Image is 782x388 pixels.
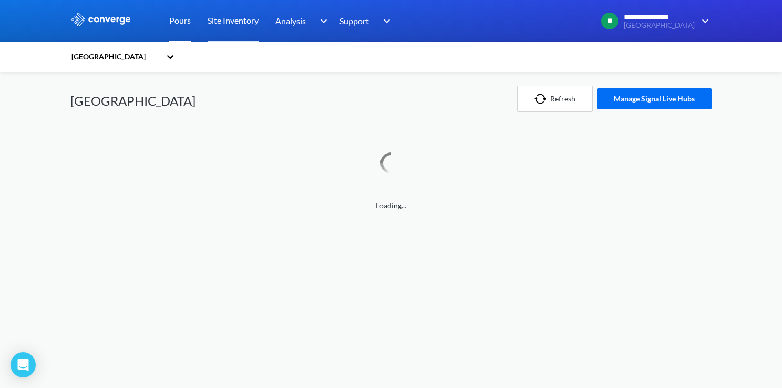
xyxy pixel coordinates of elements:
[313,15,330,27] img: downArrow.svg
[11,352,36,377] div: Open Intercom Messenger
[339,14,369,27] span: Support
[624,22,695,29] span: [GEOGRAPHIC_DATA]
[70,13,131,26] img: logo_ewhite.svg
[517,86,593,112] button: Refresh
[275,14,306,27] span: Analysis
[695,15,712,27] img: downArrow.svg
[70,93,195,109] h1: [GEOGRAPHIC_DATA]
[70,51,161,63] div: [GEOGRAPHIC_DATA]
[534,94,550,104] img: icon-refresh.svg
[70,200,712,211] span: Loading...
[597,88,712,109] button: Manage Signal Live Hubs
[376,15,393,27] img: downArrow.svg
